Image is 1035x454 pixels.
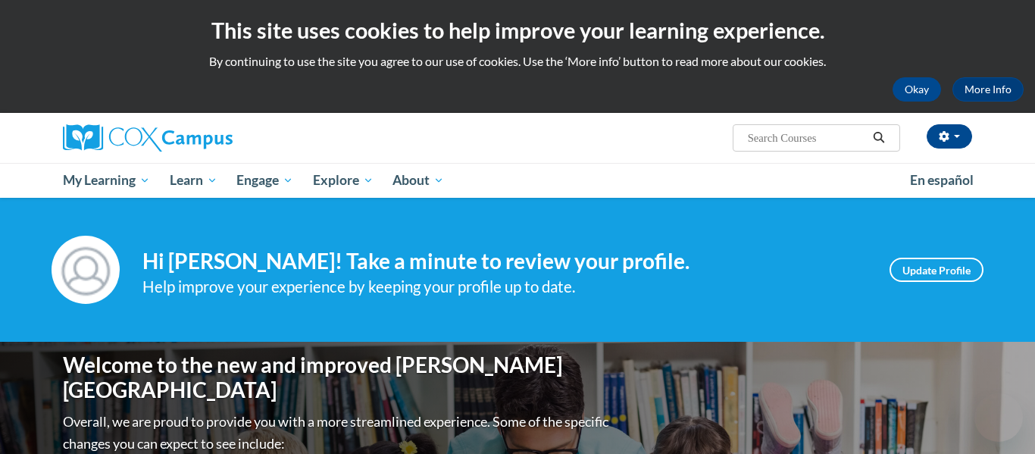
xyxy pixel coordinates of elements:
[974,393,1023,442] iframe: Button to launch messaging window
[170,171,217,189] span: Learn
[236,171,293,189] span: Engage
[63,352,612,403] h1: Welcome to the new and improved [PERSON_NAME][GEOGRAPHIC_DATA]
[746,129,868,147] input: Search Courses
[927,124,972,149] button: Account Settings
[952,77,1024,102] a: More Info
[303,163,383,198] a: Explore
[142,274,867,299] div: Help improve your experience by keeping your profile up to date.
[160,163,227,198] a: Learn
[63,171,150,189] span: My Learning
[900,164,983,196] a: En español
[313,171,374,189] span: Explore
[40,163,995,198] div: Main menu
[63,124,351,152] a: Cox Campus
[142,249,867,274] h4: Hi [PERSON_NAME]! Take a minute to review your profile.
[227,163,303,198] a: Engage
[52,236,120,304] img: Profile Image
[890,258,983,282] a: Update Profile
[893,77,941,102] button: Okay
[383,163,455,198] a: About
[11,53,1024,70] p: By continuing to use the site you agree to our use of cookies. Use the ‘More info’ button to read...
[868,129,890,147] button: Search
[910,172,974,188] span: En español
[63,124,233,152] img: Cox Campus
[53,163,160,198] a: My Learning
[392,171,444,189] span: About
[11,15,1024,45] h2: This site uses cookies to help improve your learning experience.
